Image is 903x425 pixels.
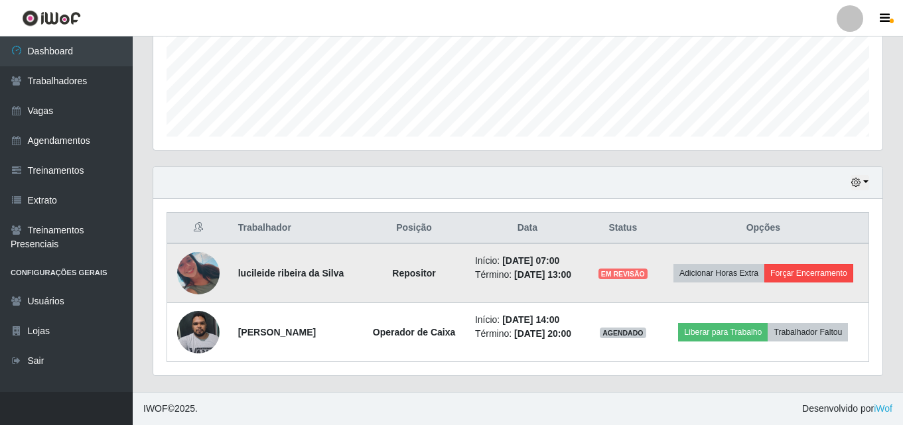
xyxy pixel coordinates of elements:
button: Trabalhador Faltou [768,323,848,341]
th: Status [588,213,658,244]
span: © 2025 . [143,402,198,416]
a: iWof [874,403,892,414]
th: Data [467,213,588,244]
strong: [PERSON_NAME] [238,327,316,337]
th: Posição [361,213,467,244]
button: Liberar para Trabalho [678,323,768,341]
th: Trabalhador [230,213,361,244]
th: Opções [658,213,869,244]
li: Início: [475,313,580,327]
time: [DATE] 13:00 [514,269,571,280]
span: AGENDADO [600,328,646,338]
time: [DATE] 14:00 [502,314,559,325]
span: EM REVISÃO [598,269,648,279]
strong: lucileide ribeira da Silva [238,268,344,278]
li: Início: [475,254,580,268]
strong: Operador de Caixa [373,327,456,337]
span: Desenvolvido por [802,402,892,416]
button: Forçar Encerramento [764,264,853,282]
img: 1757346473305.jpeg [177,235,220,311]
img: 1718553093069.jpeg [177,304,220,360]
span: IWOF [143,403,168,414]
img: CoreUI Logo [22,10,81,27]
time: [DATE] 07:00 [502,255,559,266]
time: [DATE] 20:00 [514,328,571,339]
strong: Repositor [392,268,435,278]
li: Término: [475,268,580,282]
li: Término: [475,327,580,341]
button: Adicionar Horas Extra [673,264,764,282]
